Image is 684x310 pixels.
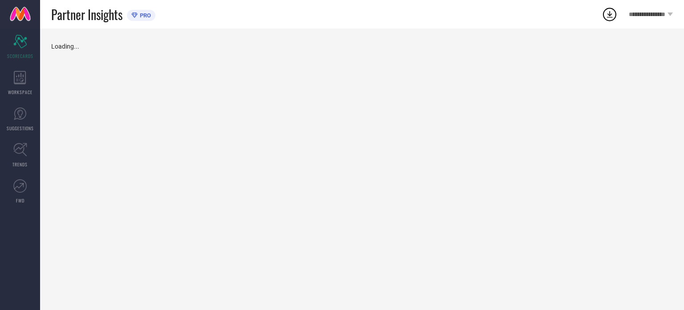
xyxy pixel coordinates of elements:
[51,43,79,50] span: Loading...
[7,125,34,132] span: SUGGESTIONS
[16,197,24,204] span: FWD
[8,89,33,95] span: WORKSPACE
[138,12,151,19] span: PRO
[602,6,618,22] div: Open download list
[51,5,122,24] span: Partner Insights
[7,53,33,59] span: SCORECARDS
[12,161,28,168] span: TRENDS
